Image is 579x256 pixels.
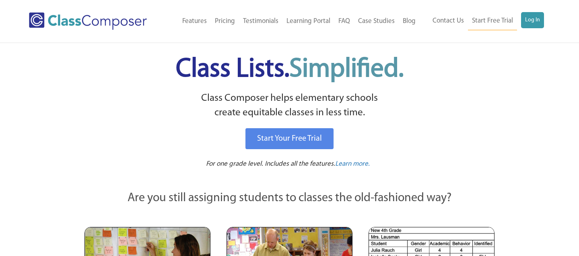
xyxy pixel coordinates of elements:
a: Learning Portal [282,12,334,30]
a: FAQ [334,12,354,30]
a: Log In [521,12,544,28]
p: Are you still assigning students to classes the old-fashioned way? [84,189,495,207]
span: Learn more. [335,160,370,167]
span: Class Lists. [176,56,404,83]
a: Start Free Trial [468,12,517,30]
span: Simplified. [289,56,404,83]
a: Case Studies [354,12,399,30]
a: Features [178,12,211,30]
nav: Header Menu [165,12,420,30]
a: Blog [399,12,420,30]
nav: Header Menu [420,12,544,30]
a: Start Your Free Trial [245,128,334,149]
a: Contact Us [429,12,468,30]
a: Testimonials [239,12,282,30]
a: Pricing [211,12,239,30]
span: Start Your Free Trial [257,135,322,143]
a: Learn more. [335,159,370,169]
span: For one grade level. Includes all the features. [206,160,335,167]
img: Class Composer [29,12,147,30]
p: Class Composer helps elementary schools create equitable classes in less time. [83,91,496,121]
